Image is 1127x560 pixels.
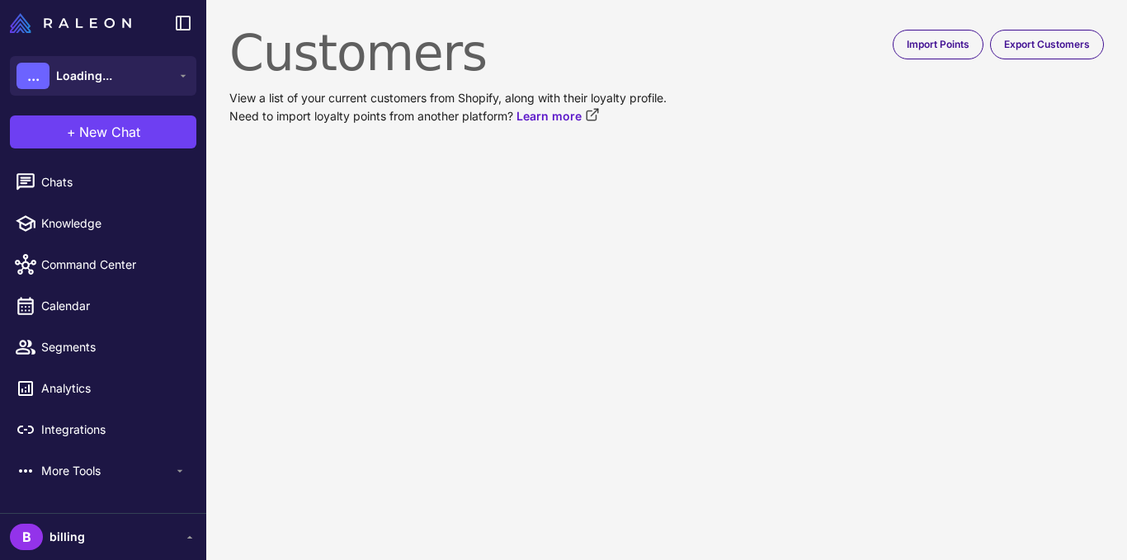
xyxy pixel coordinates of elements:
[7,206,200,241] a: Knowledge
[17,63,50,89] div: ...
[50,528,85,546] span: billing
[229,107,1104,125] p: Need to import loyalty points from another platform?
[229,23,1104,82] h1: Customers
[1004,37,1090,52] span: Export Customers
[10,524,43,550] div: B
[41,214,186,233] span: Knowledge
[41,421,186,439] span: Integrations
[907,37,969,52] span: Import Points
[229,89,1104,107] p: View a list of your current customers from Shopify, along with their loyalty profile.
[7,371,200,406] a: Analytics
[7,165,200,200] a: Chats
[7,289,200,323] a: Calendar
[516,107,600,125] a: Learn more
[41,379,186,398] span: Analytics
[41,173,186,191] span: Chats
[7,412,200,447] a: Integrations
[10,115,196,148] button: +New Chat
[10,56,196,96] button: ...Loading...
[79,122,140,142] span: New Chat
[7,247,200,282] a: Command Center
[10,13,131,33] img: Raleon Logo
[56,67,112,85] span: Loading...
[41,297,186,315] span: Calendar
[7,330,200,365] a: Segments
[41,338,186,356] span: Segments
[41,256,186,274] span: Command Center
[41,462,173,480] span: More Tools
[67,122,76,142] span: +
